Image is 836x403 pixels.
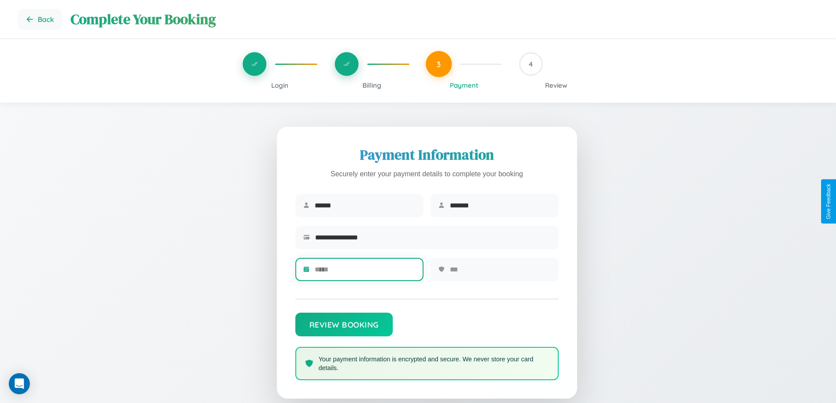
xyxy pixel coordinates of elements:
[545,81,567,89] span: Review
[295,145,559,164] h2: Payment Information
[71,10,818,29] h1: Complete Your Booking
[271,81,288,89] span: Login
[529,60,533,68] span: 4
[295,313,393,336] button: Review Booking
[362,81,381,89] span: Billing
[9,373,30,394] div: Open Intercom Messenger
[825,184,832,219] div: Give Feedback
[319,355,549,372] p: Your payment information is encrypted and secure. We never store your card details.
[437,59,441,69] span: 3
[18,9,62,30] button: Go back
[295,168,559,181] p: Securely enter your payment details to complete your booking
[450,81,478,89] span: Payment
